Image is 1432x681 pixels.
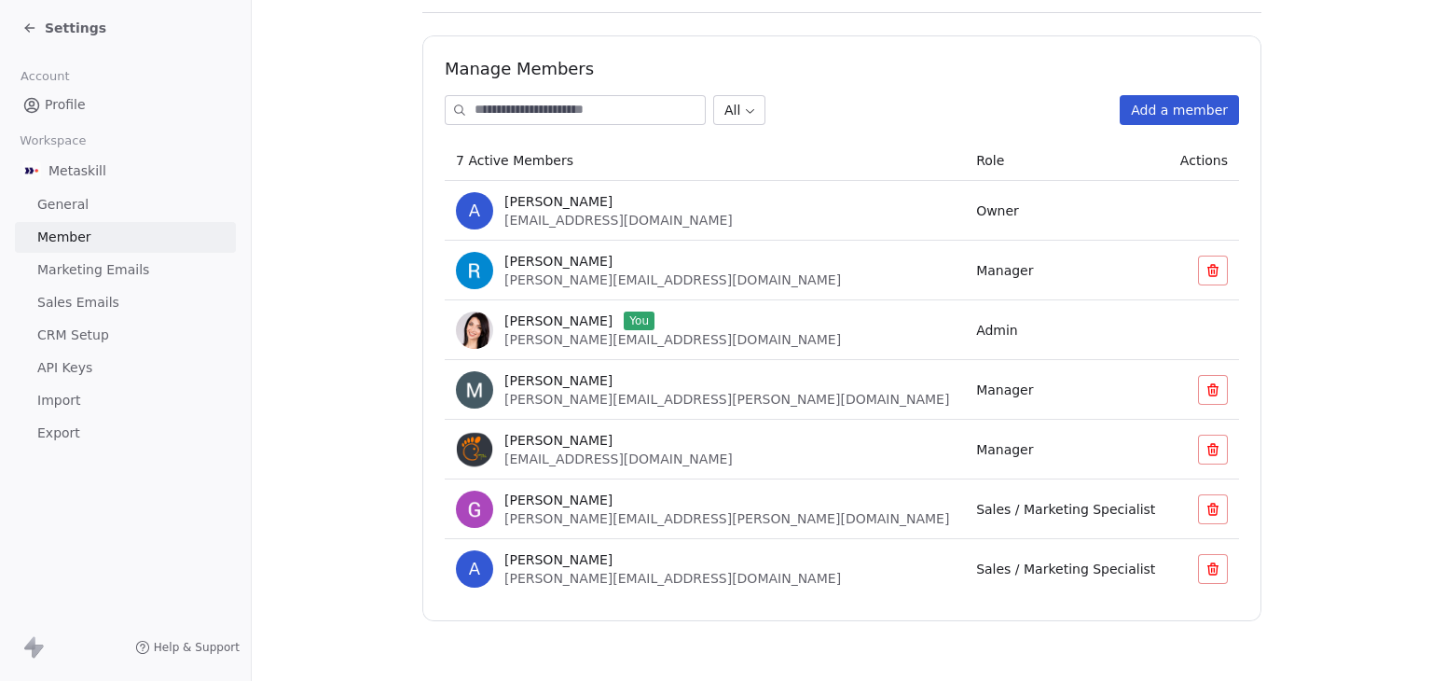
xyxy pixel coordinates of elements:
[37,260,149,280] span: Marketing Emails
[504,371,613,390] span: [PERSON_NAME]
[976,263,1033,278] span: Manager
[154,640,240,655] span: Help & Support
[48,161,106,180] span: Metaskill
[456,312,493,349] img: y20ioNKkpnIL_TwbaL-Q9Dm38r_GwzlUFKNwohZvYnM
[135,640,240,655] a: Help & Support
[445,58,1239,80] h1: Manage Members
[22,161,41,180] img: AVATAR%20METASKILL%20-%20Colori%20Positivo.png
[504,431,613,450] span: [PERSON_NAME]
[456,491,493,528] img: ujEFMfjBEkKw_H1zJ1v4E_xJf5wf347hxUcFOnkWq1Y
[504,272,841,287] span: [PERSON_NAME][EMAIL_ADDRESS][DOMAIN_NAME]
[37,424,80,443] span: Export
[624,312,654,330] span: You
[37,358,92,378] span: API Keys
[15,385,236,416] a: Import
[976,502,1155,517] span: Sales / Marketing Specialist
[976,323,1018,338] span: Admin
[15,189,236,220] a: General
[15,222,236,253] a: Member
[504,511,949,526] span: [PERSON_NAME][EMAIL_ADDRESS][PERSON_NAME][DOMAIN_NAME]
[1180,153,1228,168] span: Actions
[976,562,1155,577] span: Sales / Marketing Specialist
[15,418,236,449] a: Export
[37,228,91,247] span: Member
[12,127,94,155] span: Workspace
[976,153,1004,168] span: Role
[12,63,77,90] span: Account
[456,371,493,409] img: r9fp3RuPNqU7mOcic6HxktLXcuiuIeLvB_iICcNUyUg
[504,452,733,466] span: [EMAIL_ADDRESS][DOMAIN_NAME]
[45,95,86,115] span: Profile
[45,19,106,37] span: Settings
[37,293,119,313] span: Sales Emails
[976,203,1019,218] span: Owner
[1120,95,1239,125] button: Add a member
[504,550,613,569] span: [PERSON_NAME]
[504,332,841,347] span: [PERSON_NAME][EMAIL_ADDRESS][DOMAIN_NAME]
[37,195,89,215] span: General
[504,491,613,509] span: [PERSON_NAME]
[456,431,493,468] img: Rt7b6_j31qrWN83eJnbUCAO7dZF7e7N3uTJXYBcmuSQ
[504,213,733,228] span: [EMAIL_ADDRESS][DOMAIN_NAME]
[504,192,613,211] span: [PERSON_NAME]
[504,312,613,330] span: [PERSON_NAME]
[456,192,493,229] span: A
[37,326,109,345] span: CRM Setup
[15,255,236,285] a: Marketing Emails
[15,287,236,318] a: Sales Emails
[456,550,493,588] span: A
[976,382,1033,397] span: Manager
[504,252,613,271] span: [PERSON_NAME]
[37,391,80,410] span: Import
[22,19,106,37] a: Settings
[15,320,236,351] a: CRM Setup
[456,153,573,168] span: 7 Active Members
[456,252,493,289] img: k9rwsdR4YVROewGK1j3MQwC1P5uYdEzljy2wzt8KXNg
[15,353,236,383] a: API Keys
[976,442,1033,457] span: Manager
[504,571,841,586] span: [PERSON_NAME][EMAIL_ADDRESS][DOMAIN_NAME]
[504,392,949,407] span: [PERSON_NAME][EMAIL_ADDRESS][PERSON_NAME][DOMAIN_NAME]
[15,90,236,120] a: Profile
